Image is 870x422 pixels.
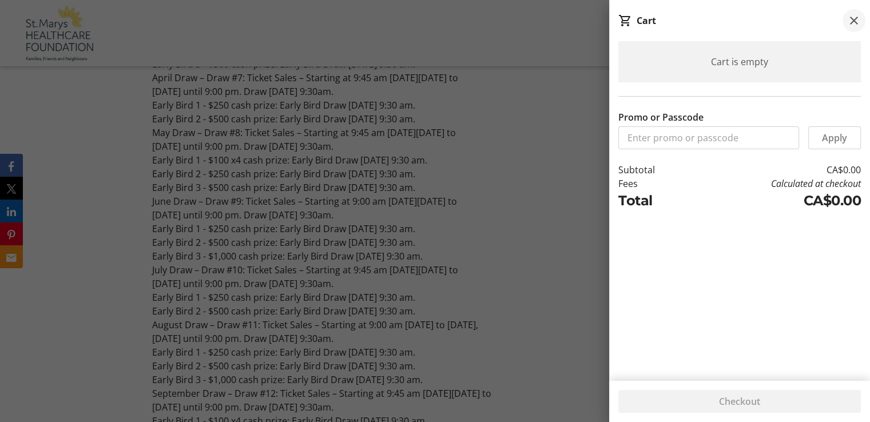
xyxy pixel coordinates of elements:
[618,41,861,82] div: Cart is empty
[618,126,799,149] input: Enter promo or passcode
[689,177,861,190] td: Calculated at checkout
[822,131,847,145] span: Apply
[637,14,656,27] div: Cart
[689,163,861,177] td: CA$0.00
[689,190,861,211] td: CA$0.00
[618,190,689,211] td: Total
[618,110,704,124] label: Promo or Passcode
[618,177,689,190] td: Fees
[618,163,689,177] td: Subtotal
[808,126,861,149] button: Apply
